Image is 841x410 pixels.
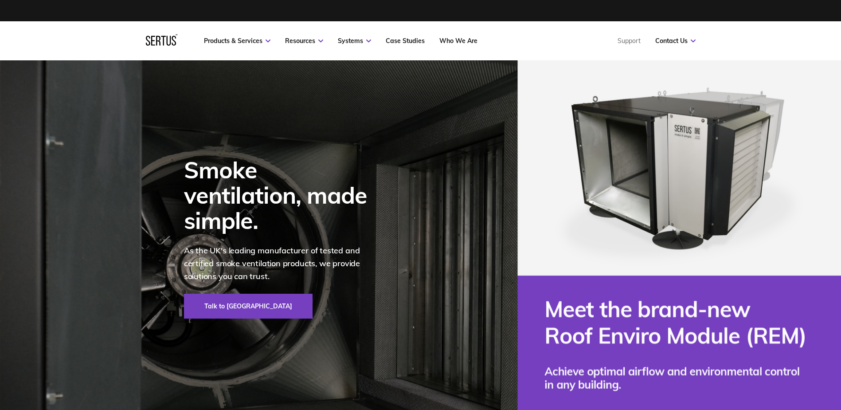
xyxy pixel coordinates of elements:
[184,157,379,233] div: Smoke ventilation, made simple.
[439,37,477,45] a: Who We Are
[184,244,379,283] p: As the UK's leading manufacturer of tested and certified smoke ventilation products, we provide s...
[618,37,641,45] a: Support
[655,37,696,45] a: Contact Us
[386,37,425,45] a: Case Studies
[338,37,371,45] a: Systems
[285,37,323,45] a: Resources
[184,294,313,319] a: Talk to [GEOGRAPHIC_DATA]
[204,37,270,45] a: Products & Services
